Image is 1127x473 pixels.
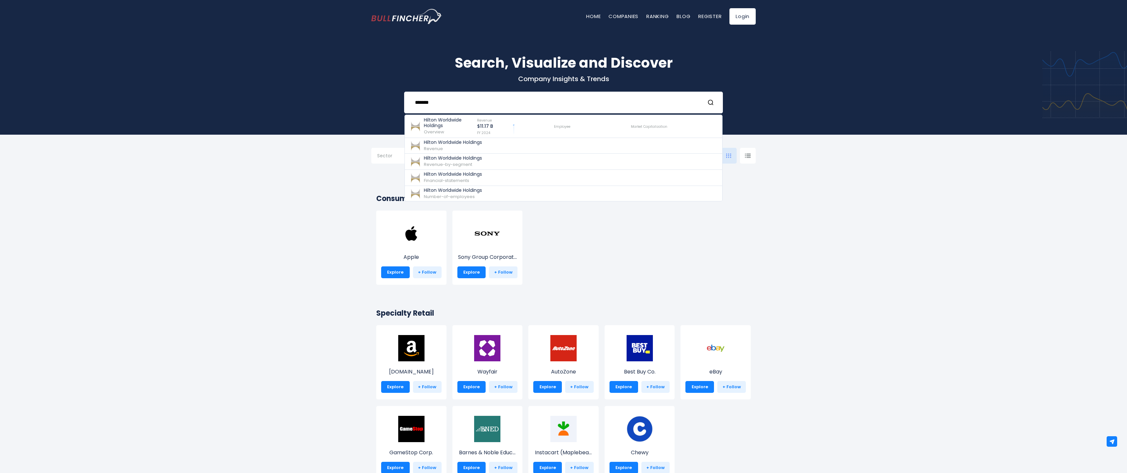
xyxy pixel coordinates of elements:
img: Bullfincher logo [371,9,442,24]
a: [DOMAIN_NAME] [381,347,442,376]
img: BBY.png [627,335,653,361]
p: Company Insights & Trends [371,75,756,83]
p: eBay [685,368,746,376]
a: + Follow [413,266,442,278]
img: CHWY.jpeg [627,416,653,442]
h2: Specialty Retail [376,308,751,319]
p: Sony Group Corporation [457,253,518,261]
p: Barnes & Noble Education [457,449,518,457]
a: Explore [381,266,410,278]
a: Wayfair [457,347,518,376]
button: Search [707,98,716,107]
a: Register [698,13,722,20]
span: Overview [424,129,444,135]
p: Hilton Worldwide Holdings [424,140,482,145]
a: + Follow [489,266,517,278]
img: SONY.png [474,220,500,247]
p: GameStop Corp. [381,449,442,457]
img: EBAY.png [702,335,729,361]
p: Hilton Worldwide Holdings [424,155,482,161]
span: Employee [554,124,570,129]
p: Instacart (Maplebear) [533,449,594,457]
a: + Follow [489,381,517,393]
a: Chewy [609,428,670,457]
a: Go to homepage [371,9,442,24]
img: GME.png [398,416,425,442]
a: Instacart (Maplebea... [533,428,594,457]
span: Financial-statements [424,177,469,184]
a: Companies [609,13,638,20]
a: Best Buy Co. [609,347,670,376]
a: Ranking [646,13,669,20]
a: Hilton Worldwide Holdings Number-of-employees [405,186,722,202]
a: Explore [457,266,486,278]
a: Hilton Worldwide Holdings Financial-statements [405,170,722,186]
span: Sector [377,153,392,159]
a: Hilton Worldwide Holdings Revenue-by-segment [405,154,722,170]
a: Login [729,8,756,25]
img: AMZN.png [398,335,425,361]
img: W.png [474,335,500,361]
img: CART.png [550,416,577,442]
a: Explore [381,381,410,393]
a: Hilton Worldwide Holdings Overview Revenue $11.17 B FY 2024 Employee Market Capitalization [405,115,722,138]
a: GameStop Corp. [381,428,442,457]
p: Chewy [609,449,670,457]
a: AutoZone [533,347,594,376]
img: AAPL.png [398,220,425,247]
img: icon-comp-list-view.svg [745,153,751,158]
span: Revenue-by-segment [424,161,472,168]
a: + Follow [641,381,670,393]
p: Wayfair [457,368,518,376]
a: Apple [381,233,442,261]
a: Sony Group Corporat... [457,233,518,261]
h2: Consumer Electronics [376,193,751,204]
span: Revenue [477,118,492,123]
span: Revenue [424,146,443,152]
a: + Follow [717,381,746,393]
h1: Search, Visualize and Discover [371,53,756,73]
span: Market Capitalization [631,124,667,129]
a: eBay [685,347,746,376]
p: Hilton Worldwide Holdings [424,171,482,177]
img: BNED.png [474,416,500,442]
p: $11.17 B [477,124,493,129]
a: Blog [677,13,690,20]
a: Explore [533,381,562,393]
a: Barnes & Noble Educ... [457,428,518,457]
p: AutoZone [533,368,594,376]
span: FY 2024 [477,130,490,135]
p: Hilton Worldwide Holdings [424,117,471,128]
p: Best Buy Co. [609,368,670,376]
img: icon-comp-grid.svg [726,153,731,158]
a: Hilton Worldwide Holdings Revenue [405,138,722,154]
p: Apple [381,253,442,261]
input: Selection [377,150,419,162]
span: Number-of-employees [424,193,475,200]
a: Explore [609,381,638,393]
a: Explore [685,381,714,393]
p: Amazon.com [381,368,442,376]
p: Hilton Worldwide Holdings [424,188,482,193]
img: AZO.png [550,335,577,361]
a: Home [586,13,601,20]
a: + Follow [565,381,594,393]
a: + Follow [413,381,442,393]
a: Explore [457,381,486,393]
